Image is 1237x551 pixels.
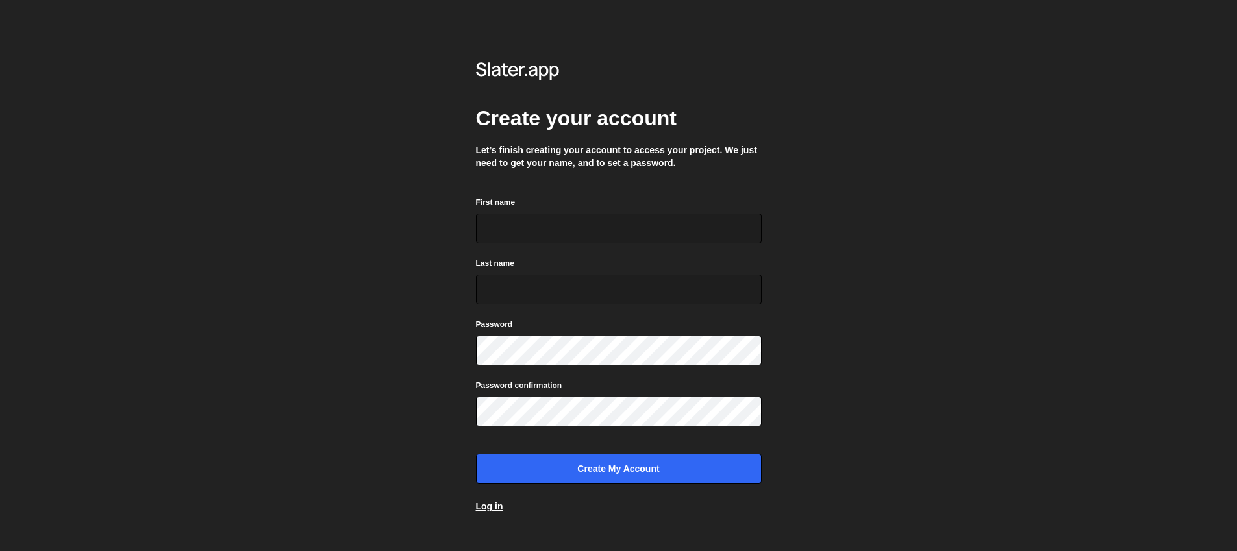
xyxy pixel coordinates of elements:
h2: Create your account [476,106,762,130]
label: Password confirmation [476,379,562,392]
p: Let’s finish creating your account to access your project. We just need to get your name, and to ... [476,143,762,169]
label: First name [476,196,516,209]
input: Create my account [476,454,762,484]
label: Last name [476,257,514,270]
a: Log in [476,500,503,513]
label: Password [476,318,513,331]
